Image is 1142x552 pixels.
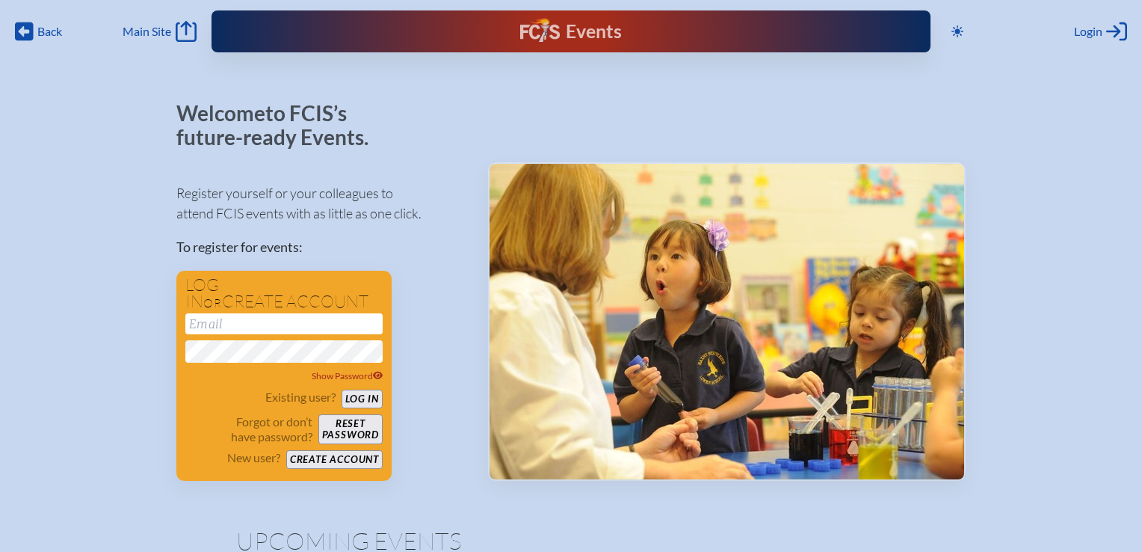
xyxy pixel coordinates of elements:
span: Main Site [123,24,171,39]
button: Resetpassword [318,414,383,444]
span: Back [37,24,62,39]
img: Events [490,164,964,479]
p: Welcome to FCIS’s future-ready Events. [176,102,386,149]
span: or [203,295,222,310]
p: Forgot or don’t have password? [185,414,312,444]
span: Show Password [312,370,383,381]
p: New user? [227,450,280,465]
button: Log in [342,390,383,408]
p: Existing user? [265,390,336,405]
p: To register for events: [176,237,464,257]
h1: Log in create account [185,277,383,310]
span: Login [1074,24,1102,39]
button: Create account [286,450,383,469]
a: Main Site [123,21,196,42]
p: Register yourself or your colleagues to attend FCIS events with as little as one click. [176,183,464,224]
div: FCIS Events — Future ready [415,18,726,45]
input: Email [185,313,383,334]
